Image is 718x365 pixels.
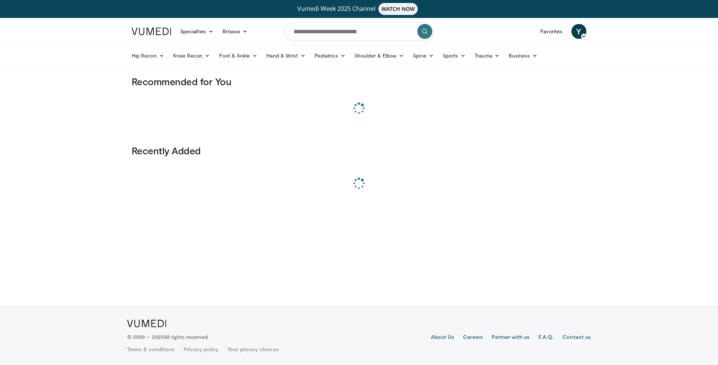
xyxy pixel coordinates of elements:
a: Foot & Ankle [215,48,262,63]
a: Hip Recon [127,48,169,63]
a: Terms & conditions [127,346,175,353]
a: Browse [218,24,252,39]
a: Shoulder & Elbow [350,48,408,63]
a: Trauma [470,48,504,63]
a: Y [571,24,586,39]
a: Your privacy choices [227,346,279,353]
a: Specialties [176,24,218,39]
a: Pediatrics [310,48,350,63]
a: Spine [408,48,438,63]
img: VuMedi Logo [127,320,166,327]
a: F.A.Q. [538,333,553,342]
a: Vumedi Week 2025 ChannelWATCH NOW [133,3,585,15]
a: Business [504,48,542,63]
a: Privacy policy [184,346,218,353]
img: VuMedi Logo [132,28,171,35]
a: Careers [463,333,483,342]
a: Contact us [562,333,591,342]
a: About Us [431,333,454,342]
span: WATCH NOW [378,3,418,15]
span: All rights reserved [164,334,208,340]
h3: Recommended for You [132,75,586,87]
a: Sports [438,48,470,63]
p: © 2009 – 2025 [127,333,208,341]
a: Partner with us [492,333,530,342]
a: Knee Recon [169,48,215,63]
a: Hand & Wrist [262,48,310,63]
h3: Recently Added [132,145,586,157]
a: Favorites [536,24,567,39]
input: Search topics, interventions [284,22,434,40]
